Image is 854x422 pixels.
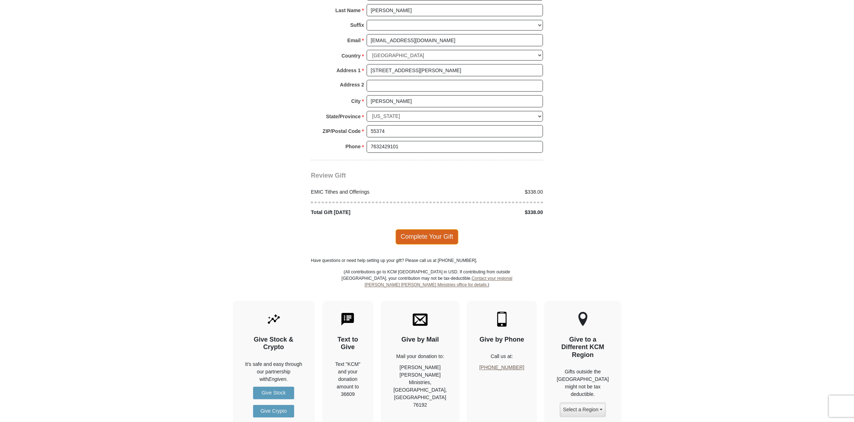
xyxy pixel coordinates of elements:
a: Give Crypto [253,405,294,418]
span: Review Gift [311,172,346,179]
div: $338.00 [427,189,547,196]
p: Have questions or need help setting up your gift? Please call us at [PHONE_NUMBER]. [311,258,543,264]
h4: Give to a Different KCM Region [557,336,609,359]
span: Complete Your Gift [396,229,459,244]
img: text-to-give.svg [340,312,355,327]
a: Contact your regional [PERSON_NAME] [PERSON_NAME] Ministries office for details. [365,276,512,288]
strong: Address 1 [337,65,361,75]
strong: City [351,96,361,106]
div: Text "KCM" and your donation amount to 36609 [335,361,361,398]
strong: State/Province [326,112,361,122]
strong: Phone [346,142,361,152]
i: Engiven. [268,377,288,382]
p: (All contributions go to KCM [GEOGRAPHIC_DATA] in USD. If contributing from outside [GEOGRAPHIC_D... [341,269,513,301]
a: Give Stock [253,387,294,399]
strong: ZIP/Postal Code [323,126,361,136]
div: EMIC Tithes and Offerings [307,189,427,196]
strong: Suffix [350,20,364,30]
h4: Give Stock & Crypto [245,336,302,352]
p: Gifts outside the [GEOGRAPHIC_DATA] might not be tax deductible. [557,368,609,398]
strong: Country [342,51,361,61]
h4: Give by Mail [393,336,447,344]
img: envelope.svg [413,312,428,327]
p: Mail your donation to: [393,353,447,361]
img: other-region [578,312,588,327]
p: It's safe and easy through our partnership with [245,361,302,383]
a: [PHONE_NUMBER] [479,365,524,371]
h4: Text to Give [335,336,361,352]
p: Call us at: [479,353,524,361]
p: [PERSON_NAME] [PERSON_NAME] Ministries, [GEOGRAPHIC_DATA], [GEOGRAPHIC_DATA] 76192 [393,364,447,409]
strong: Email [347,35,361,45]
strong: Last Name [336,5,361,15]
h4: Give by Phone [479,336,524,344]
div: $338.00 [427,209,547,217]
strong: Address 2 [340,80,364,90]
div: Total Gift [DATE] [307,209,427,217]
img: give-by-stock.svg [266,312,281,327]
button: Select a Region [560,403,606,417]
img: mobile.svg [494,312,509,327]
